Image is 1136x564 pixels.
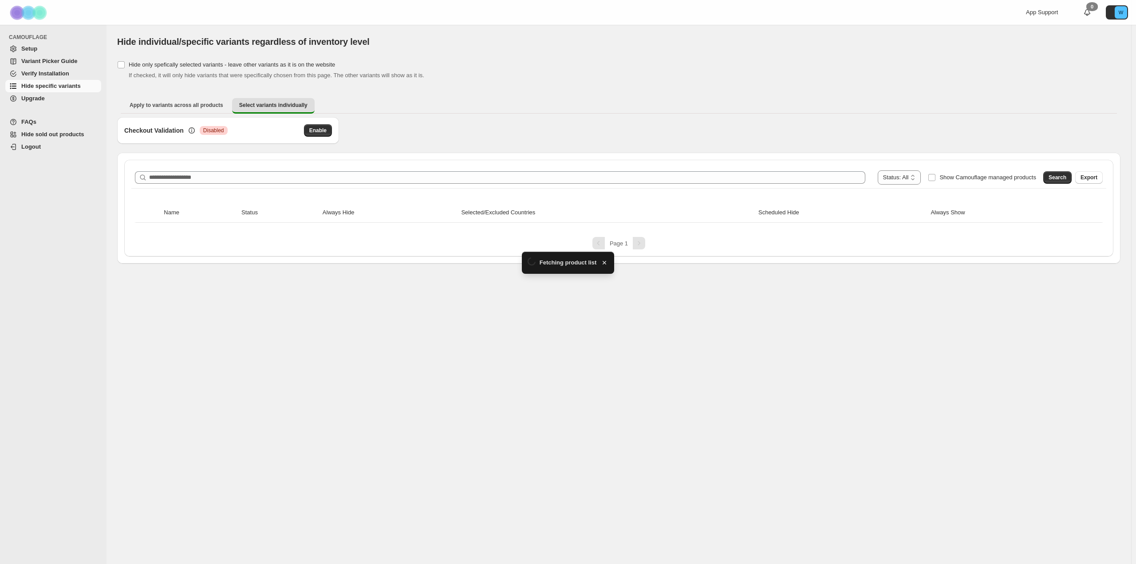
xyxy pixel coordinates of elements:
[1083,8,1092,17] a: 0
[928,203,1076,223] th: Always Show
[129,61,335,68] span: Hide only spefically selected variants - leave other variants as it is on the website
[5,55,101,67] a: Variant Picker Guide
[1075,171,1103,184] button: Export
[1026,9,1058,16] span: App Support
[939,174,1036,181] span: Show Camouflage managed products
[239,102,308,109] span: Select variants individually
[21,95,45,102] span: Upgrade
[1049,174,1066,181] span: Search
[5,116,101,128] a: FAQs
[1081,174,1097,181] span: Export
[5,43,101,55] a: Setup
[5,92,101,105] a: Upgrade
[1043,171,1072,184] button: Search
[5,80,101,92] a: Hide specific variants
[21,70,69,77] span: Verify Installation
[1106,5,1128,20] button: Avatar with initials W
[7,0,51,25] img: Camouflage
[129,72,424,79] span: If checked, it will only hide variants that were specifically chosen from this page. The other va...
[1115,6,1127,19] span: Avatar with initials W
[458,203,756,223] th: Selected/Excluded Countries
[610,240,628,247] span: Page 1
[117,37,370,47] span: Hide individual/specific variants regardless of inventory level
[756,203,928,223] th: Scheduled Hide
[203,127,224,134] span: Disabled
[232,98,315,114] button: Select variants individually
[5,128,101,141] a: Hide sold out products
[1119,10,1124,15] text: W
[320,203,459,223] th: Always Hide
[1086,2,1098,11] div: 0
[21,45,37,52] span: Setup
[130,102,223,109] span: Apply to variants across all products
[21,143,41,150] span: Logout
[21,118,36,125] span: FAQs
[21,131,84,138] span: Hide sold out products
[5,141,101,153] a: Logout
[304,124,332,137] button: Enable
[5,67,101,80] a: Verify Installation
[540,258,597,267] span: Fetching product list
[21,58,77,64] span: Variant Picker Guide
[309,127,327,134] span: Enable
[239,203,320,223] th: Status
[122,98,230,112] button: Apply to variants across all products
[21,83,81,89] span: Hide specific variants
[117,117,1120,264] div: Select variants individually
[161,203,239,223] th: Name
[9,34,102,41] span: CAMOUFLAGE
[124,126,184,135] h3: Checkout Validation
[131,237,1106,249] nav: Pagination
